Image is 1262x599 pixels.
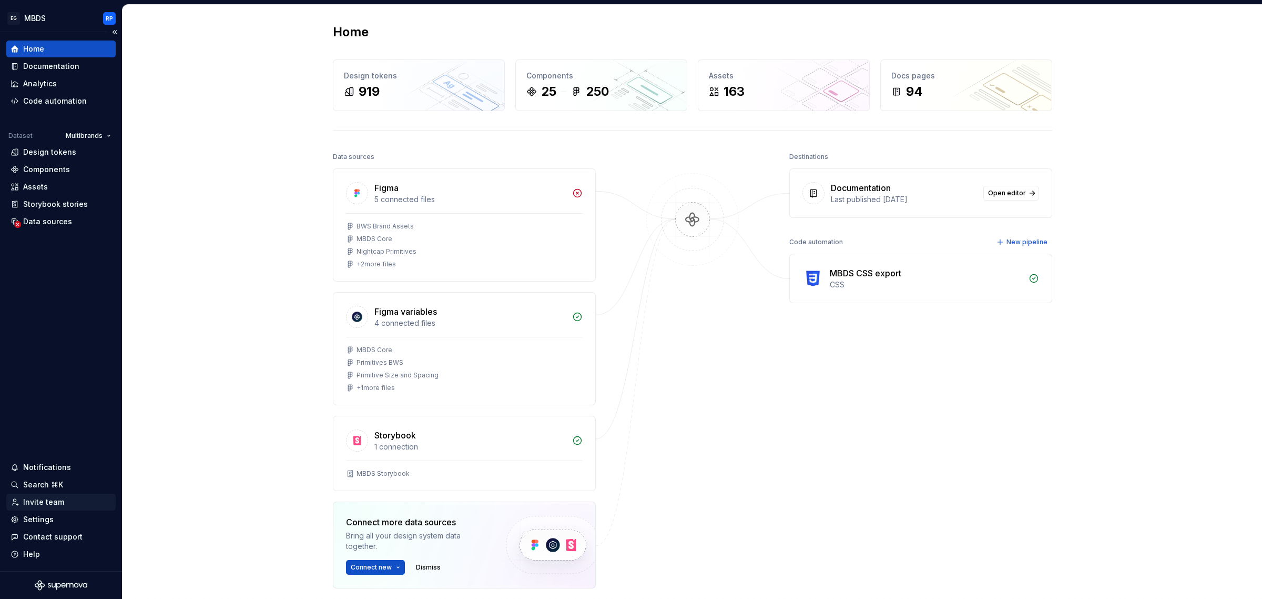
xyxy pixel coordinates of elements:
[988,189,1026,197] span: Open editor
[891,71,1041,81] div: Docs pages
[993,235,1052,249] button: New pipeline
[357,235,392,243] div: MBDS Core
[374,194,566,205] div: 5 connected files
[23,78,57,89] div: Analytics
[6,58,116,75] a: Documentation
[357,384,395,392] div: + 1 more files
[333,149,374,164] div: Data sources
[8,132,33,140] div: Dataset
[906,83,923,100] div: 94
[6,528,116,545] button: Contact support
[374,429,416,442] div: Storybook
[35,580,87,591] svg: Supernova Logo
[24,13,46,24] div: MBDS
[2,7,120,29] button: EGMBDSRP
[698,59,870,111] a: Assets163
[983,186,1039,201] a: Open editor
[789,235,843,249] div: Code automation
[411,560,445,575] button: Dismiss
[880,59,1052,111] a: Docs pages94
[23,44,44,54] div: Home
[830,279,1022,290] div: CSS
[357,222,414,231] div: BWS Brand Assets
[23,164,70,175] div: Components
[23,514,54,525] div: Settings
[357,247,416,256] div: Nightcap Primitives
[61,128,116,143] button: Multibrands
[374,442,566,452] div: 1 connection
[346,531,488,552] div: Bring all your design system data together.
[107,25,122,39] button: Collapse sidebar
[6,93,116,109] a: Code automation
[6,511,116,528] a: Settings
[23,497,64,507] div: Invite team
[23,532,83,542] div: Contact support
[346,560,405,575] button: Connect new
[23,61,79,72] div: Documentation
[23,96,87,106] div: Code automation
[23,182,48,192] div: Assets
[515,59,687,111] a: Components25250
[357,346,392,354] div: MBDS Core
[6,75,116,92] a: Analytics
[6,144,116,161] a: Design tokens
[23,480,63,490] div: Search ⌘K
[23,216,72,227] div: Data sources
[830,267,901,279] div: MBDS CSS export
[6,494,116,511] a: Invite team
[6,213,116,230] a: Data sources
[1006,238,1047,246] span: New pipeline
[23,199,88,209] div: Storybook stories
[374,305,437,318] div: Figma variables
[586,83,609,100] div: 250
[374,182,399,194] div: Figma
[789,149,828,164] div: Destinations
[23,147,76,157] div: Design tokens
[351,563,392,572] span: Connect new
[374,318,566,328] div: 4 connected files
[333,416,596,491] a: Storybook1 connectionMBDS Storybook
[709,71,859,81] div: Assets
[333,168,596,282] a: Figma5 connected filesBWS Brand AssetsMBDS CoreNightcap Primitives+2more files
[66,132,103,140] span: Multibrands
[724,83,745,100] div: 163
[23,462,71,473] div: Notifications
[6,178,116,195] a: Assets
[333,24,369,41] h2: Home
[333,59,505,111] a: Design tokens919
[357,470,410,478] div: MBDS Storybook
[526,71,676,81] div: Components
[357,358,403,367] div: Primitives BWS
[6,459,116,476] button: Notifications
[541,83,556,100] div: 25
[357,371,439,380] div: Primitive Size and Spacing
[416,563,441,572] span: Dismiss
[6,161,116,178] a: Components
[23,549,40,560] div: Help
[346,516,488,528] div: Connect more data sources
[7,12,20,25] div: EG
[6,546,116,563] button: Help
[359,83,380,100] div: 919
[344,71,494,81] div: Design tokens
[831,194,977,205] div: Last published [DATE]
[6,476,116,493] button: Search ⌘K
[333,292,596,405] a: Figma variables4 connected filesMBDS CorePrimitives BWSPrimitive Size and Spacing+1more files
[357,260,396,268] div: + 2 more files
[831,182,891,194] div: Documentation
[6,41,116,57] a: Home
[106,14,113,23] div: RP
[6,196,116,213] a: Storybook stories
